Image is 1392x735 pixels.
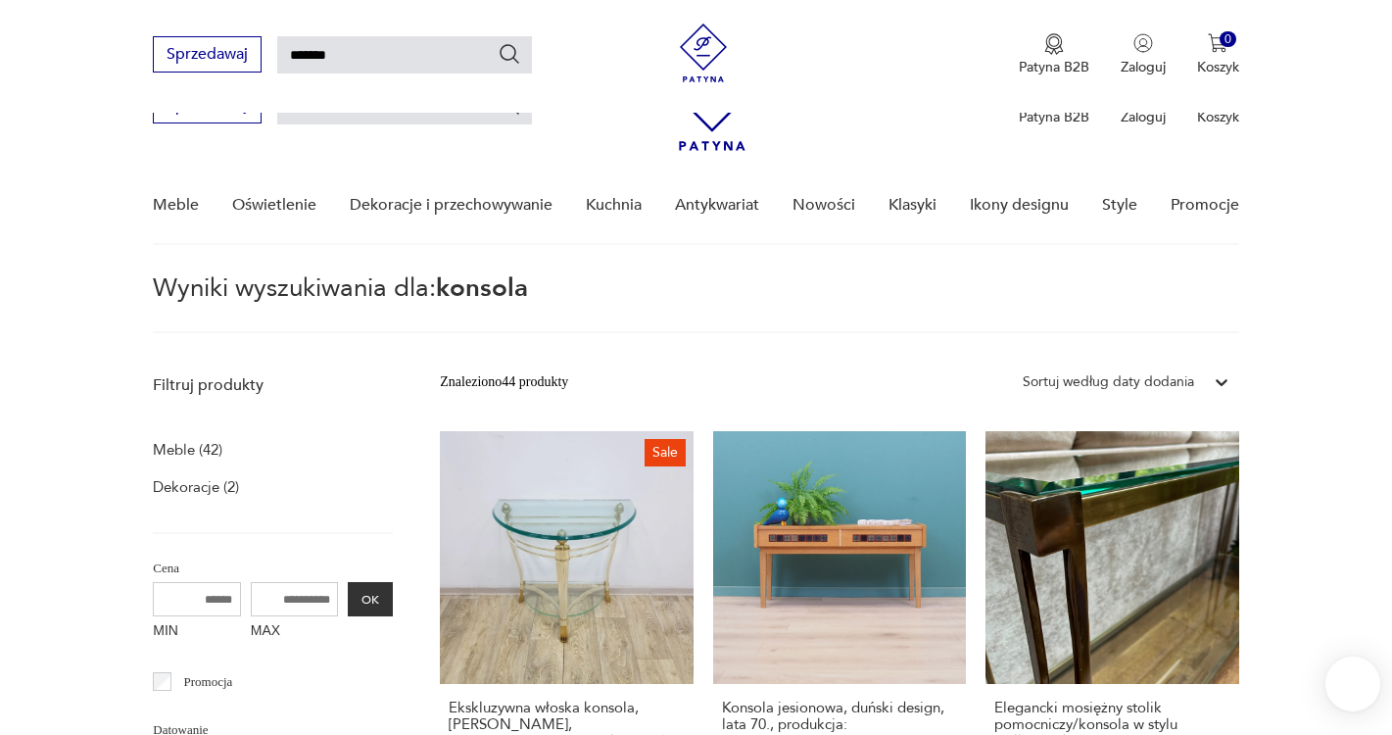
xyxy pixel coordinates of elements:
button: Szukaj [498,42,521,66]
button: 0Koszyk [1197,33,1239,76]
img: Ikona medalu [1044,33,1064,55]
a: Sprzedawaj [153,49,262,63]
label: MIN [153,616,241,648]
button: Patyna B2B [1019,33,1089,76]
div: 0 [1220,31,1236,48]
img: Patyna - sklep z meblami i dekoracjami vintage [674,24,733,82]
p: Zaloguj [1121,58,1166,76]
p: Wyniki wyszukiwania dla: [153,276,1238,333]
p: Zaloguj [1121,108,1166,126]
a: Style [1102,168,1137,243]
a: Klasyki [888,168,936,243]
button: Zaloguj [1121,33,1166,76]
label: MAX [251,616,339,648]
a: Meble (42) [153,436,222,464]
a: Promocje [1171,168,1239,243]
a: Antykwariat [675,168,759,243]
a: Meble [153,168,199,243]
div: Znaleziono 44 produkty [440,371,568,393]
p: Cena [153,558,393,579]
a: Ikona medaluPatyna B2B [1019,33,1089,76]
p: Patyna B2B [1019,108,1089,126]
button: Sprzedawaj [153,36,262,73]
span: konsola [436,270,528,306]
a: Dekoracje i przechowywanie [350,168,552,243]
a: Dekoracje (2) [153,473,239,501]
a: Nowości [792,168,855,243]
img: Ikonka użytkownika [1133,33,1153,53]
iframe: Smartsupp widget button [1325,657,1380,711]
a: Oświetlenie [232,168,316,243]
p: Koszyk [1197,108,1239,126]
p: Promocja [184,671,233,693]
a: Kuchnia [586,168,642,243]
img: Ikona koszyka [1208,33,1227,53]
p: Patyna B2B [1019,58,1089,76]
div: Sortuj według daty dodania [1023,371,1194,393]
a: Ikony designu [970,168,1069,243]
p: Koszyk [1197,58,1239,76]
p: Filtruj produkty [153,374,393,396]
button: OK [348,582,393,616]
a: Sprzedawaj [153,100,262,114]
